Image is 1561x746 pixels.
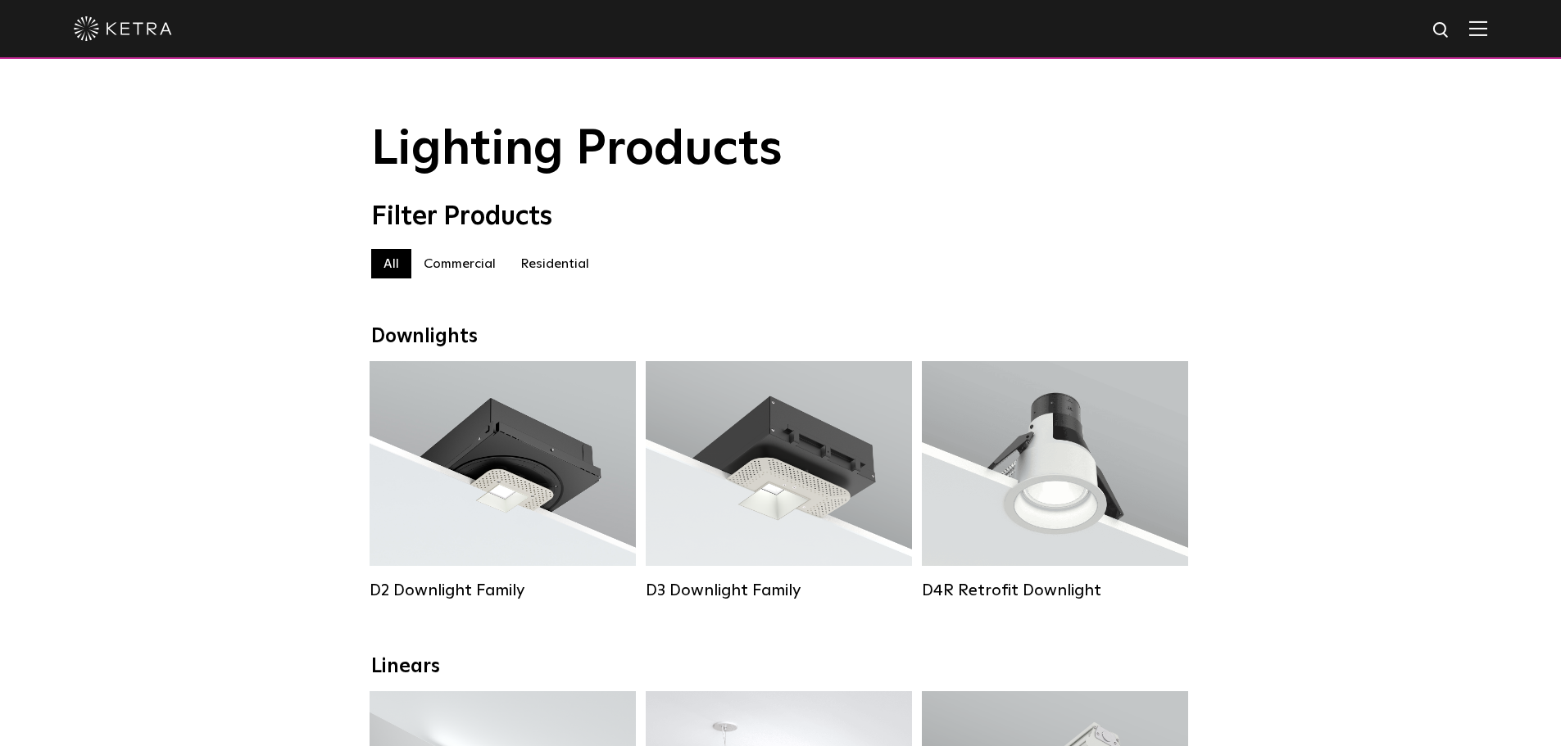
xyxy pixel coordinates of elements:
a: D4R Retrofit Downlight Lumen Output:800Colors:White / BlackBeam Angles:15° / 25° / 40° / 60°Watta... [922,361,1188,600]
div: Filter Products [371,201,1191,233]
div: D2 Downlight Family [370,581,636,600]
label: All [371,249,411,278]
span: Lighting Products [371,125,783,174]
a: D2 Downlight Family Lumen Output:1200Colors:White / Black / Gloss Black / Silver / Bronze / Silve... [370,361,636,600]
img: ketra-logo-2019-white [74,16,172,41]
label: Commercial [411,249,508,278]
div: D3 Downlight Family [646,581,912,600]
img: Hamburger%20Nav.svg [1469,20,1487,36]
div: Downlights [371,325,1191,349]
img: search icon [1432,20,1452,41]
a: D3 Downlight Family Lumen Output:700 / 900 / 1100Colors:White / Black / Silver / Bronze / Paintab... [646,361,912,600]
label: Residential [508,249,601,278]
div: D4R Retrofit Downlight [922,581,1188,600]
div: Linears [371,655,1191,679]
